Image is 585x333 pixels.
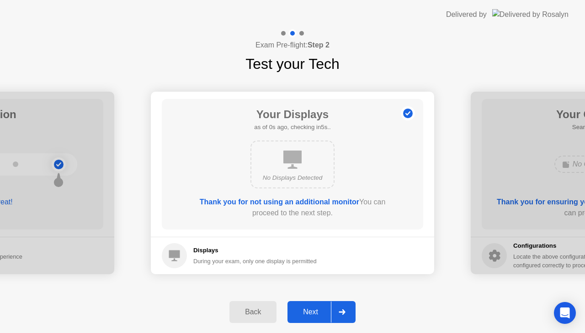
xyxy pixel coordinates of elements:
[245,53,340,75] h1: Test your Tech
[290,308,331,316] div: Next
[188,197,397,219] div: You can proceed to the next step.
[229,301,277,323] button: Back
[308,41,330,49] b: Step 2
[254,123,330,132] h5: as of 0s ago, checking in5s..
[492,9,569,20] img: Delivered by Rosalyn
[255,40,330,51] h4: Exam Pre-flight:
[446,9,487,20] div: Delivered by
[232,308,274,316] div: Back
[193,246,317,255] h5: Displays
[554,302,576,324] div: Open Intercom Messenger
[193,257,317,265] div: During your exam, only one display is permitted
[254,106,330,123] h1: Your Displays
[200,198,359,206] b: Thank you for not using an additional monitor
[259,173,326,182] div: No Displays Detected
[287,301,356,323] button: Next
